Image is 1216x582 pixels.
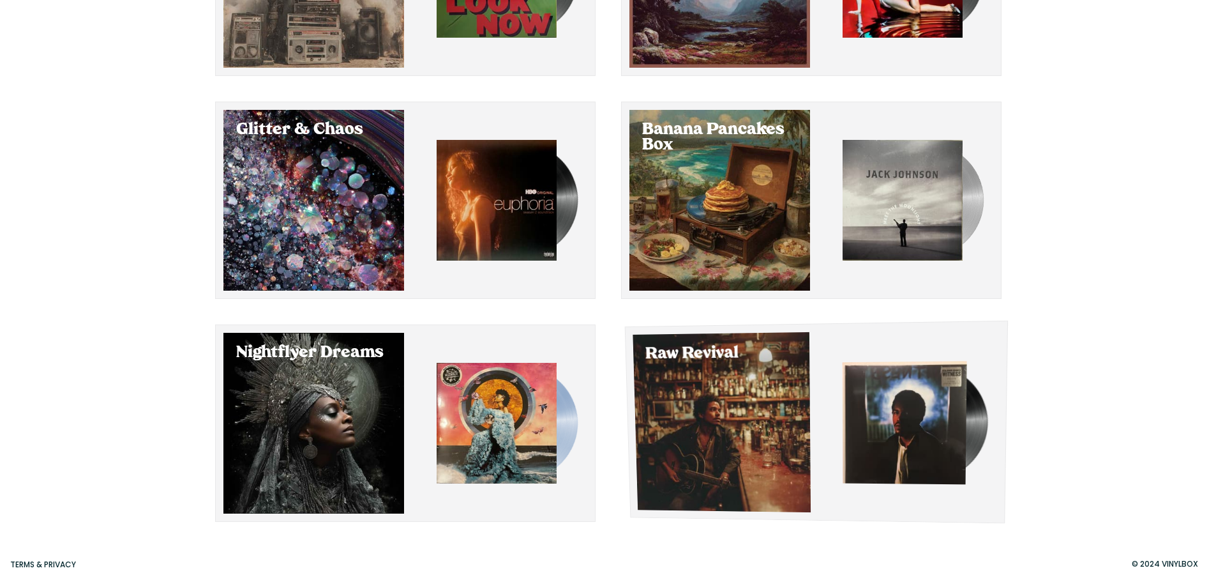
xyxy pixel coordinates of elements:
[629,110,810,291] div: Select Banana Pancakes Box
[215,102,596,299] button: Select Glitter & Chaos
[236,346,391,361] h2: Nightflyer Dreams
[642,123,797,153] h2: Banana Pancakes Box
[215,325,596,522] button: Select Nightflyer Dreams
[236,123,391,138] h2: Glitter & Chaos
[621,102,1002,299] button: Select Banana Pancakes Box
[223,110,404,291] div: Select Glitter & Chaos
[621,325,1002,522] button: Select Raw Revival
[633,332,811,512] div: Select Raw Revival
[223,333,404,514] div: Select Nightflyer Dreams
[645,346,796,363] h2: Raw Revival
[1124,558,1206,570] div: © 2024 VinylBox
[10,559,76,570] a: Terms & Privacy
